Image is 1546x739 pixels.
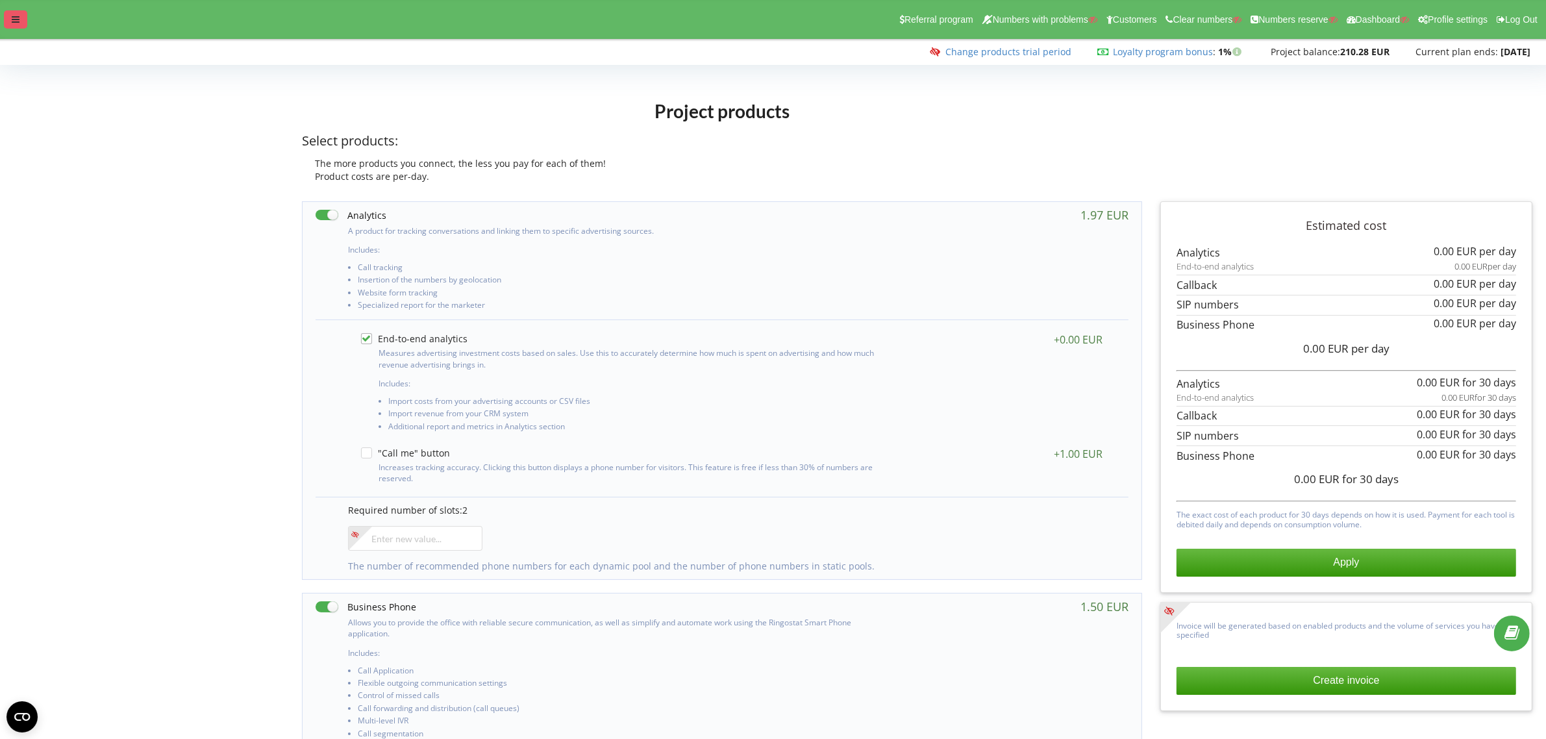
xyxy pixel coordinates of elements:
span: 0.00 EUR [1303,341,1349,356]
p: Analytics [1177,377,1516,392]
strong: 210.28 EUR [1340,45,1390,58]
li: Import revenue from your CRM system [388,409,880,421]
label: "Call me" button [361,447,450,458]
span: per day [1351,341,1390,356]
span: per day [1488,260,1516,272]
p: Callback [1177,278,1516,293]
li: Insertion of the numbers by geolocation [358,275,885,288]
p: SIP numbers [1177,297,1516,312]
div: 1.50 EUR [1080,600,1128,613]
span: per day [1479,277,1516,291]
p: 0.00 EUR [1441,392,1516,404]
span: Project balance: [1271,45,1340,58]
span: 0.00 EUR [1294,471,1340,486]
span: : [1113,45,1216,58]
span: Referral program [904,14,973,25]
p: A product for tracking conversations and linking them to specific advertising sources. [348,225,885,236]
p: Business Phone [1177,449,1516,464]
li: Website form tracking [358,288,885,301]
li: Specialized report for the marketer [358,301,885,313]
div: Product costs are per-day. [302,170,1142,183]
li: Control of missed calls [358,691,885,703]
p: Includes: [379,378,880,389]
input: Enter new value... [348,526,482,551]
p: Select products: [302,132,1142,151]
span: per day [1479,316,1516,331]
a: Change products trial period [945,45,1071,58]
span: 0.00 EUR [1434,277,1477,291]
span: for 30 days [1475,392,1516,403]
p: SIP numbers [1177,429,1516,444]
p: Business Phone [1177,318,1516,332]
span: per day [1479,296,1516,310]
strong: [DATE] [1501,45,1530,58]
span: for 30 days [1462,407,1516,421]
span: 0.00 EUR [1417,407,1460,421]
p: Includes: [348,244,885,255]
button: Apply [1177,549,1516,576]
span: 0.00 EUR [1434,296,1477,310]
p: Required number of slots: [348,504,1116,517]
div: 1.97 EUR [1080,208,1128,221]
span: Customers [1113,14,1157,25]
li: Multi-level IVR [358,716,885,729]
li: Import costs from your advertising accounts or CSV files [388,397,880,409]
label: Analytics [316,208,386,222]
span: Clear numbers [1173,14,1233,25]
p: Increases tracking accuracy. Clicking this button displays a phone number for visitors. This feat... [379,462,880,484]
span: Dashboard [1356,14,1401,25]
p: Analytics [1177,245,1516,260]
li: Call forwarding and distribution (call queues) [358,704,885,716]
p: The number of recommended phone numbers for each dynamic pool and the number of phone numbers in ... [348,560,1116,573]
span: 0.00 EUR [1417,447,1460,462]
span: 0.00 EUR [1417,375,1460,390]
span: per day [1479,244,1516,258]
span: End-to-end analytics [1177,260,1254,273]
p: 0.00 EUR [1454,260,1516,273]
li: Call tracking [358,263,885,275]
label: Business Phone [316,600,416,614]
span: End-to-end analytics [1177,392,1254,404]
div: The more products you connect, the less you pay for each of them! [302,157,1142,170]
li: Flexible outgoing communication settings [358,679,885,691]
span: Numbers reserve [1258,14,1328,25]
div: +1.00 EUR [1054,447,1103,460]
span: 0.00 EUR [1434,244,1477,258]
p: Callback [1177,408,1516,423]
span: Current plan ends: [1415,45,1498,58]
button: Create invoice [1177,667,1516,694]
span: 0.00 EUR [1434,316,1477,331]
span: for 30 days [1462,447,1516,462]
strong: 1% [1218,45,1245,58]
span: 2 [462,504,468,516]
p: Measures advertising investment costs based on sales. Use this to accurately determine how much i... [379,347,880,369]
span: Log Out [1505,14,1538,25]
p: The exact cost of each product for 30 days depends on how it is used. Payment for each tool is de... [1177,507,1516,529]
span: for 30 days [1342,471,1399,486]
p: Estimated cost [1177,218,1516,234]
span: for 30 days [1462,375,1516,390]
a: Loyalty program bonus [1113,45,1213,58]
button: Open CMP widget [6,701,38,733]
label: End-to-end analytics [361,333,468,344]
div: +0.00 EUR [1054,333,1103,346]
p: Allows you to provide the office with reliable secure communication, as well as simplify and auto... [348,617,885,639]
h1: Project products [302,99,1142,123]
p: Includes: [348,647,885,658]
span: 0.00 EUR [1417,427,1460,442]
li: Call Application [358,666,885,679]
span: Numbers with problems [993,14,1088,25]
span: for 30 days [1462,427,1516,442]
li: Additional report and metrics in Analytics section [388,422,880,434]
span: Profile settings [1428,14,1488,25]
p: Invoice will be generated based on enabled products and the volume of services you have specified [1177,618,1516,640]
